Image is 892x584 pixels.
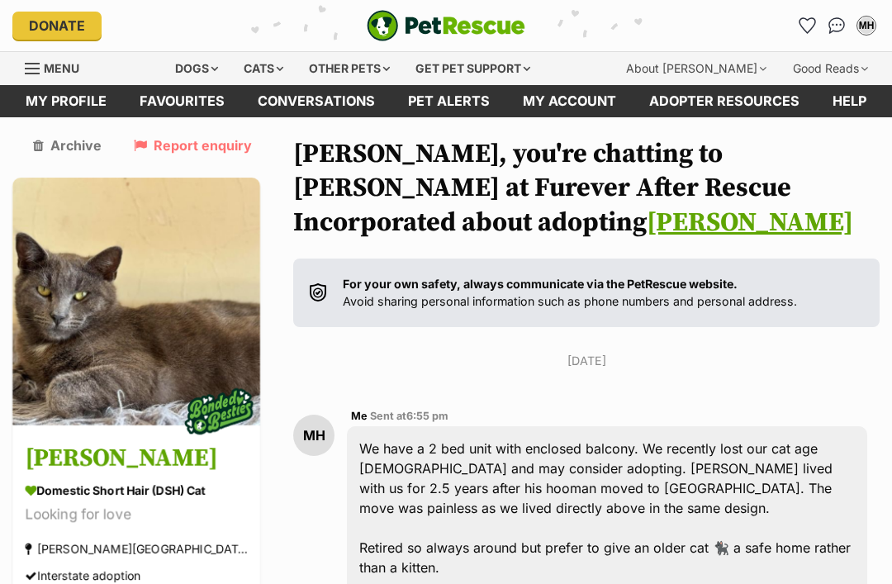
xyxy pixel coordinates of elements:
[614,52,778,85] div: About [PERSON_NAME]
[633,85,816,117] a: Adopter resources
[794,12,820,39] a: Favourites
[293,352,880,369] p: [DATE]
[343,275,797,311] p: Avoid sharing personal information such as phone numbers and personal address.
[241,85,391,117] a: conversations
[351,410,368,422] span: Me
[178,370,260,453] img: bonded besties
[404,52,542,85] div: Get pet support
[367,10,525,41] img: logo-e224e6f780fb5917bec1dbf3a21bbac754714ae5b6737aabdf751b685950b380.svg
[232,52,295,85] div: Cats
[25,482,248,499] div: Domestic Short Hair (DSH) Cat
[853,12,880,39] button: My account
[25,440,248,477] h3: [PERSON_NAME]
[506,85,633,117] a: My account
[828,17,846,34] img: chat-41dd97257d64d25036548639549fe6c8038ab92f7586957e7f3b1b290dea8141.svg
[25,52,91,82] a: Menu
[164,52,230,85] div: Dogs
[370,410,448,422] span: Sent at
[391,85,506,117] a: Pet alerts
[134,138,252,153] a: Report enquiry
[123,85,241,117] a: Favourites
[823,12,850,39] a: Conversations
[25,538,248,560] div: [PERSON_NAME][GEOGRAPHIC_DATA][PERSON_NAME], [GEOGRAPHIC_DATA]
[406,410,448,422] span: 6:55 pm
[343,277,738,291] strong: For your own safety, always communicate via the PetRescue website.
[858,17,875,34] div: MH
[293,138,880,241] h1: [PERSON_NAME], you're chatting to [PERSON_NAME] at Furever After Rescue Incorporated about adopting
[12,12,102,40] a: Donate
[44,61,79,75] span: Menu
[297,52,401,85] div: Other pets
[647,207,853,240] a: [PERSON_NAME]
[794,12,880,39] ul: Account quick links
[781,52,880,85] div: Good Reads
[33,138,102,153] a: Archive
[293,415,334,456] div: MH
[367,10,525,41] a: PetRescue
[9,85,123,117] a: My profile
[12,178,260,425] img: Ivan
[25,503,248,525] div: Looking for love
[816,85,883,117] a: Help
